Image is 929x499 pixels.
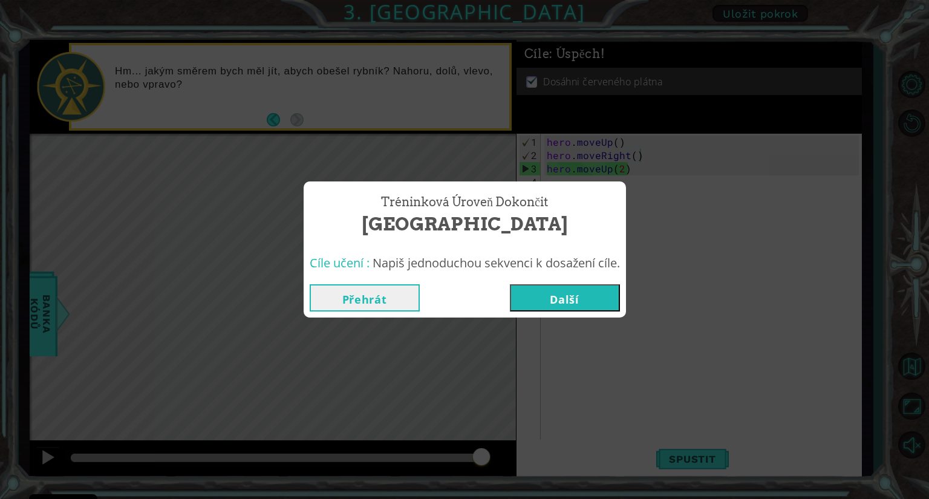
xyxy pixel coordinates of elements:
button: Další [510,284,620,311]
span: [GEOGRAPHIC_DATA] [362,211,567,237]
span: Cíle učení : [310,255,370,271]
span: Tréninková úroveň Dokončit [381,194,548,211]
span: Napiš jednoduchou sekvenci k dosažení cíle. [373,255,620,271]
button: Přehrát [310,284,420,311]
